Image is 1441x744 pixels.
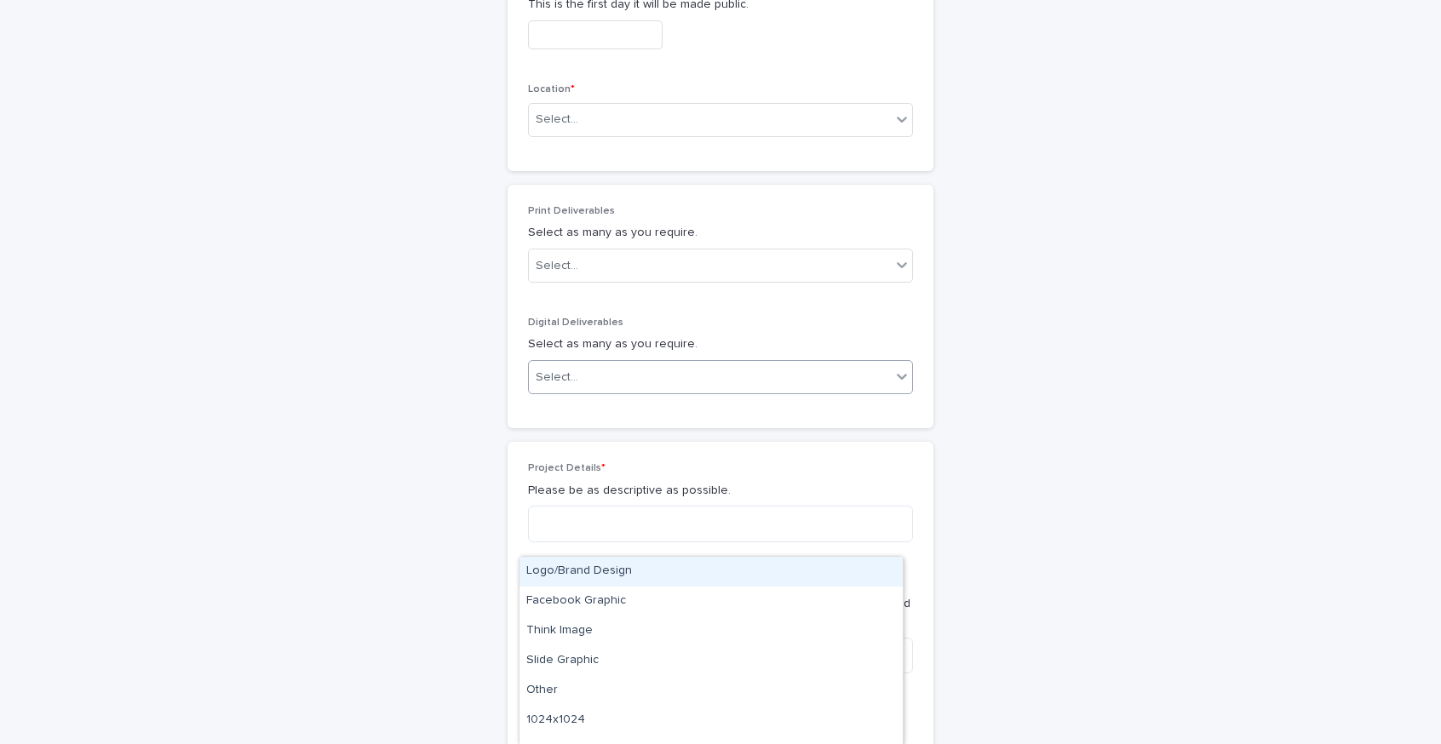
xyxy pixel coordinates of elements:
[520,587,903,616] div: Facebook Graphic
[528,224,913,242] p: Select as many as you require.
[528,482,913,500] p: Please be as descriptive as possible.
[520,706,903,735] div: 1024x1024
[536,111,578,129] div: Select...
[528,84,575,94] span: Location
[528,318,623,328] span: Digital Deliverables
[536,369,578,386] div: Select...
[528,206,615,216] span: Print Deliverables
[536,257,578,275] div: Select...
[520,646,903,676] div: Slide Graphic
[520,676,903,706] div: Other
[528,463,606,473] span: Project Details
[528,335,913,353] p: Select as many as you require.
[520,616,903,646] div: Think Image
[520,557,903,587] div: Logo/Brand Design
